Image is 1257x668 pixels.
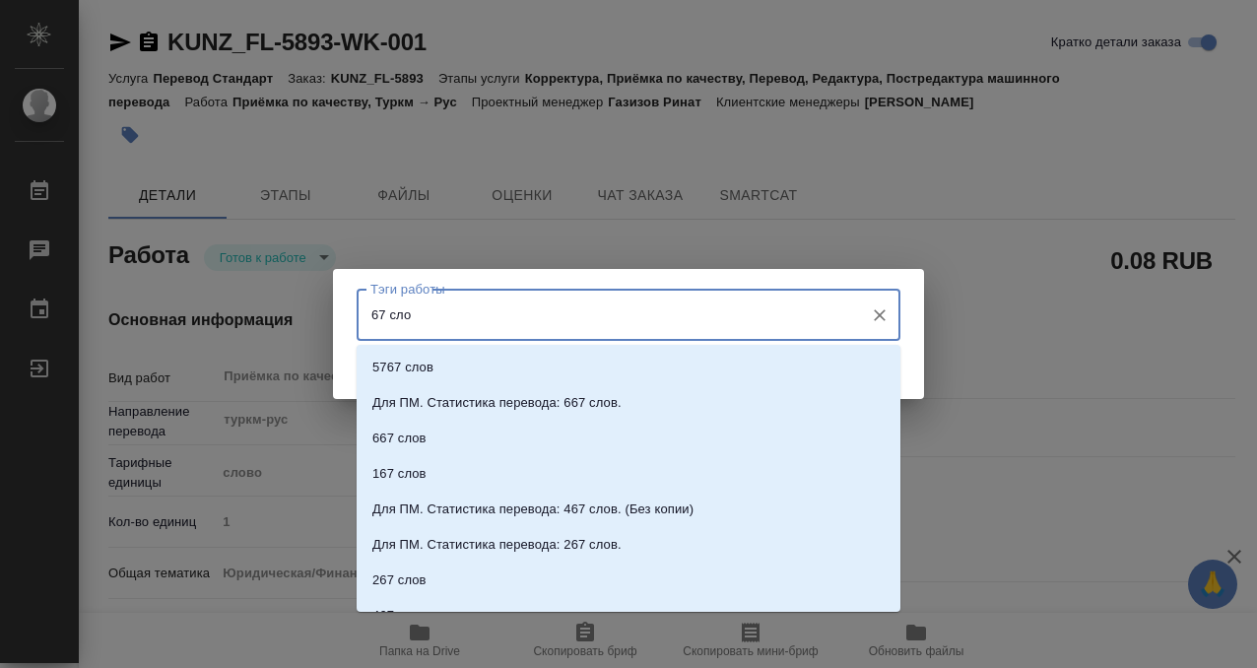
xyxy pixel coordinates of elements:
[866,301,893,329] button: Очистить
[372,464,427,484] p: 167 слов
[372,358,433,377] p: 5767 слов
[372,500,694,519] p: Для ПМ. Статистика перевода: 467 слов. (Без копии)
[372,606,427,626] p: 467 слов
[372,535,622,555] p: Для ПМ. Статистика перевода: 267 слов.
[372,570,427,590] p: 267 слов
[372,429,427,448] p: 667 слов
[372,393,622,413] p: Для ПМ. Статистика перевода: 667 слов.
